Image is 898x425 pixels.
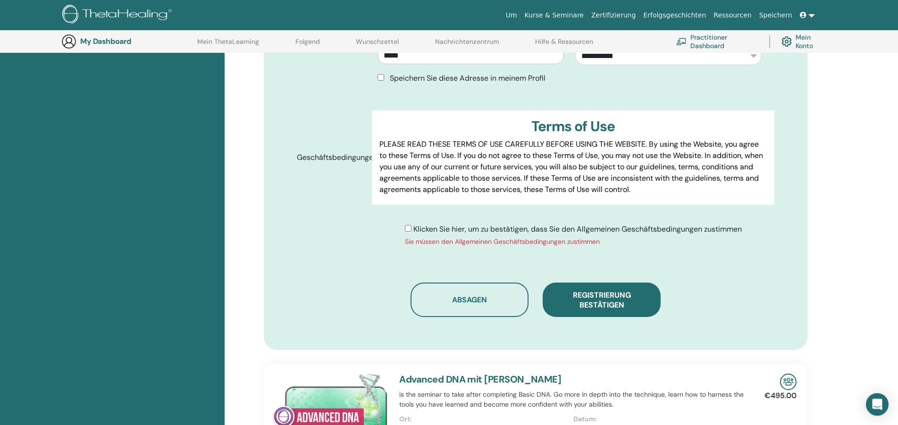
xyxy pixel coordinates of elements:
span: Absagen [452,295,487,305]
img: chalkboard-teacher.svg [676,38,687,46]
p: €495.00 [764,390,797,401]
a: Speichern [755,7,796,24]
span: Klicken Sie hier, um zu bestätigen, dass Sie den Allgemeinen Geschäftsbedingungen zustimmen [413,224,742,234]
img: cog.svg [781,34,792,49]
p: is the seminar to take after completing Basic DNA. Go more in depth into the technique, learn how... [399,390,747,409]
h3: Terms of Use [379,118,767,135]
a: Folgend [295,38,320,53]
a: Nachrichtenzentrum [435,38,499,53]
a: Zertifizierung [587,7,639,24]
a: Kurse & Seminare [521,7,587,24]
a: Hilfe & Ressourcen [535,38,593,53]
img: generic-user-icon.jpg [61,34,76,49]
span: Speichern Sie diese Adresse in meinem Profil [390,73,546,83]
a: Um [502,7,521,24]
a: Mein ThetaLearning [197,38,259,53]
button: Registrierung bestätigen [543,283,661,317]
a: Practitioner Dashboard [676,31,758,52]
img: In-Person Seminar [780,374,797,390]
div: Sie müssen den Allgemeinen Geschäftsbedingungen zustimmen [405,237,742,247]
div: Open Intercom Messenger [866,393,889,416]
h3: My Dashboard [80,37,175,46]
a: Ressourcen [710,7,755,24]
a: Wunschzettel [356,38,399,53]
a: Advanced DNA mit [PERSON_NAME] [399,373,561,385]
a: Erfolgsgeschichten [639,7,710,24]
a: Mein Konto [781,31,827,52]
span: Registrierung bestätigen [573,290,631,310]
label: Geschäftsbedingungen [290,149,372,167]
p: Ort: [399,414,568,424]
img: logo.png [62,5,175,26]
p: Lor IpsumDolorsi.ame Cons adipisci elits do eiusm tem incid, utl etdol, magnaali eni adminimve qu... [379,203,767,339]
p: Datum: [573,414,742,424]
p: PLEASE READ THESE TERMS OF USE CAREFULLY BEFORE USING THE WEBSITE. By using the Website, you agre... [379,139,767,195]
button: Absagen [411,283,529,317]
